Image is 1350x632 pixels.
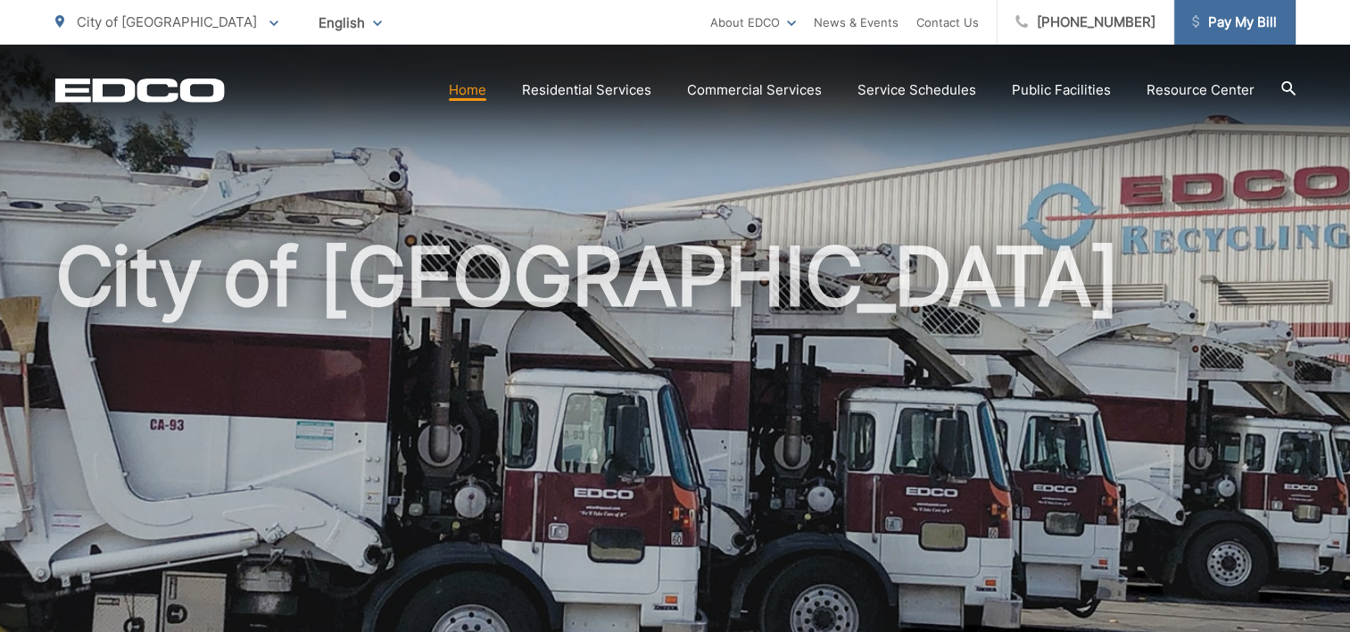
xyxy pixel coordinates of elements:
a: Resource Center [1147,79,1255,101]
a: Public Facilities [1012,79,1111,101]
span: English [305,7,395,38]
a: News & Events [814,12,899,33]
a: EDCD logo. Return to the homepage. [55,78,225,103]
span: Pay My Bill [1192,12,1277,33]
a: Contact Us [916,12,979,33]
a: About EDCO [710,12,796,33]
span: City of [GEOGRAPHIC_DATA] [77,13,257,30]
a: Residential Services [522,79,651,101]
a: Home [449,79,486,101]
a: Commercial Services [687,79,822,101]
a: Service Schedules [857,79,976,101]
